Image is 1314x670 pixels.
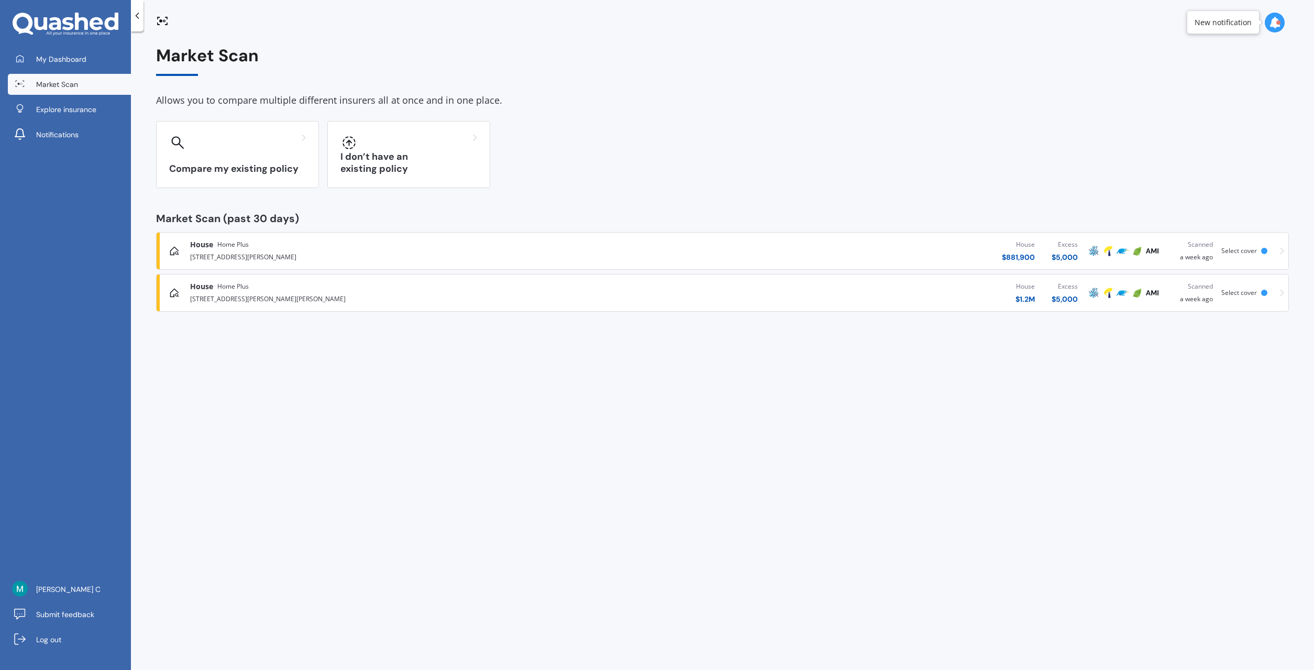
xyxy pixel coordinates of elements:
[36,584,101,595] span: [PERSON_NAME] C
[12,581,28,597] img: ACg8ocK89Trh3jgAaXZVkeei2a528QEiOMnr-3GEFrQw2OCa1l2FlA=s96-c
[156,232,1289,270] a: HouseHome Plus[STREET_ADDRESS][PERSON_NAME]House$881,900Excess$5,000AMPTowerTrade Me InsuranceIni...
[1052,281,1078,292] div: Excess
[340,151,477,175] h3: I don’t have an existing policy
[1195,17,1252,28] div: New notification
[1087,245,1100,257] img: AMP
[1015,294,1035,304] div: $ 1.2M
[1146,287,1158,299] img: AMI
[1087,287,1100,299] img: AMP
[1221,288,1257,297] span: Select cover
[156,93,1289,108] div: Allows you to compare multiple different insurers all at once and in one place.
[156,213,1289,224] div: Market Scan (past 30 days)
[36,79,78,90] span: Market Scan
[36,634,61,645] span: Log out
[156,274,1289,312] a: HouseHome Plus[STREET_ADDRESS][PERSON_NAME][PERSON_NAME]House$1.2MExcess$5,000AMPTowerTrade Me In...
[190,281,213,292] span: House
[36,104,96,115] span: Explore insurance
[8,629,131,650] a: Log out
[217,281,249,292] span: Home Plus
[1168,281,1213,304] div: a week ago
[1117,245,1129,257] img: Trade Me Insurance
[8,124,131,145] a: Notifications
[1102,287,1114,299] img: Tower
[1168,239,1213,262] div: a week ago
[36,54,86,64] span: My Dashboard
[8,604,131,625] a: Submit feedback
[1002,239,1035,250] div: House
[8,99,131,120] a: Explore insurance
[8,49,131,70] a: My Dashboard
[1146,245,1158,257] img: AMI
[8,579,131,600] a: [PERSON_NAME] C
[1052,239,1078,250] div: Excess
[190,250,628,262] div: [STREET_ADDRESS][PERSON_NAME]
[1052,252,1078,262] div: $ 5,000
[36,129,79,140] span: Notifications
[1168,281,1213,292] div: Scanned
[1117,287,1129,299] img: Trade Me Insurance
[217,239,249,250] span: Home Plus
[169,163,306,175] h3: Compare my existing policy
[1052,294,1078,304] div: $ 5,000
[1102,245,1114,257] img: Tower
[1131,245,1144,257] img: Initio
[190,239,213,250] span: House
[156,46,1289,76] div: Market Scan
[1131,287,1144,299] img: Initio
[36,609,94,620] span: Submit feedback
[1015,281,1035,292] div: House
[1002,252,1035,262] div: $ 881,900
[8,74,131,95] a: Market Scan
[190,292,628,304] div: [STREET_ADDRESS][PERSON_NAME][PERSON_NAME]
[1221,246,1257,255] span: Select cover
[1168,239,1213,250] div: Scanned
